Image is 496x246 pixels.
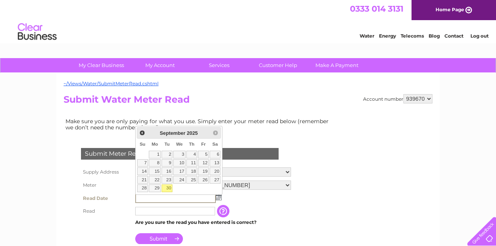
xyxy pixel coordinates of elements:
a: 10 [173,159,186,167]
div: Clear Business is a trading name of Verastar Limited (registered in [GEOGRAPHIC_DATA] No. 3667643... [65,4,432,38]
span: Prev [139,130,145,136]
span: Monday [152,142,158,146]
span: Thursday [189,142,195,146]
th: Read Date [79,192,133,205]
a: Make A Payment [305,58,369,72]
a: Telecoms [401,33,424,39]
a: 1 [149,151,161,158]
div: Account number [363,94,432,103]
a: 18 [186,167,197,175]
a: 26 [198,176,209,184]
a: 6 [210,151,220,158]
span: Sunday [139,142,145,146]
a: 23 [162,176,172,184]
a: 15 [149,167,161,175]
input: Information [217,205,231,217]
img: ... [216,194,222,200]
a: My Clear Business [69,58,133,72]
a: 22 [149,176,161,184]
span: September [160,130,185,136]
div: Submit Meter Read [81,148,279,160]
a: Blog [429,33,440,39]
a: Prev [138,128,147,137]
td: Make sure you are only paying for what you use. Simply enter your meter read below (remember we d... [64,116,335,132]
a: 19 [198,167,209,175]
span: 2025 [187,130,198,136]
a: 14 [137,167,148,175]
a: 13 [210,159,220,167]
img: logo.png [17,20,57,44]
a: 3 [173,151,186,158]
a: Customer Help [246,58,310,72]
td: Are you sure the read you have entered is correct? [133,217,293,227]
th: Meter [79,179,133,192]
span: Wednesday [176,142,183,146]
a: Water [360,33,374,39]
a: 29 [149,184,161,192]
a: 25 [186,176,197,184]
a: 12 [198,159,209,167]
a: 11 [186,159,197,167]
th: Supply Address [79,165,133,179]
a: 28 [137,184,148,192]
a: Log out [470,33,489,39]
span: Friday [201,142,206,146]
a: Energy [379,33,396,39]
input: Submit [135,233,183,244]
a: 27 [210,176,220,184]
a: 16 [162,167,172,175]
h2: Submit Water Meter Read [64,94,432,109]
a: 30 [162,184,172,192]
a: 21 [137,176,148,184]
a: ~/Views/Water/SubmitMeterRead.cshtml [64,81,158,86]
a: 24 [173,176,186,184]
span: Tuesday [164,142,169,146]
a: Services [187,58,251,72]
a: 7 [137,159,148,167]
a: Contact [444,33,463,39]
span: Saturday [212,142,218,146]
a: 9 [162,159,172,167]
a: 8 [149,159,161,167]
a: 4 [186,151,197,158]
a: 2 [162,151,172,158]
a: 20 [210,167,220,175]
a: My Account [128,58,192,72]
a: 0333 014 3131 [350,4,403,14]
th: Read [79,205,133,217]
a: 17 [173,167,186,175]
a: 5 [198,151,209,158]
